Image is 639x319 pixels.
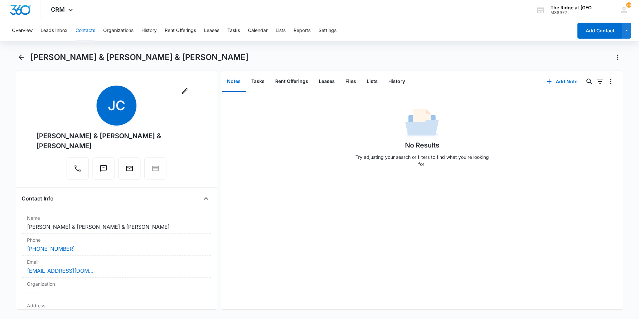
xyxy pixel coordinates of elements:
div: notifications count [626,2,631,8]
button: Reports [294,20,311,41]
button: Add Note [540,74,584,90]
button: Leases [204,20,219,41]
button: Lists [361,71,383,92]
label: Email [27,258,206,265]
button: Text [93,158,114,179]
span: 26 [626,2,631,8]
h1: [PERSON_NAME] & [PERSON_NAME] & [PERSON_NAME] [30,52,249,62]
button: Calendar [248,20,268,41]
button: Actions [612,52,623,63]
span: JC [97,86,136,126]
div: Email[EMAIL_ADDRESS][DOMAIN_NAME] [22,256,211,278]
button: Filters [595,76,605,87]
span: CRM [51,6,65,13]
button: Tasks [227,20,240,41]
button: Overview [12,20,33,41]
button: History [141,20,157,41]
div: Name[PERSON_NAME] & [PERSON_NAME] & [PERSON_NAME] [22,212,211,234]
div: Organization--- [22,278,211,299]
label: Phone [27,236,206,243]
button: Organizations [103,20,133,41]
dd: --- [27,289,206,297]
button: Rent Offerings [165,20,196,41]
button: Lists [276,20,286,41]
dd: [PERSON_NAME] & [PERSON_NAME] & [PERSON_NAME] [27,223,206,231]
button: Back [16,52,26,63]
button: Leads Inbox [41,20,68,41]
a: Email [118,168,140,173]
div: [PERSON_NAME] & [PERSON_NAME] & [PERSON_NAME] [36,131,197,151]
a: [EMAIL_ADDRESS][DOMAIN_NAME] [27,267,94,275]
button: Settings [319,20,336,41]
label: Organization [27,280,206,287]
h4: Contact Info [22,194,54,202]
h1: No Results [405,140,439,150]
label: Address [27,302,206,309]
a: Call [67,168,89,173]
button: Call [67,158,89,179]
button: Rent Offerings [270,71,314,92]
button: History [383,71,410,92]
div: Phone[PHONE_NUMBER] [22,234,211,256]
button: Tasks [246,71,270,92]
button: Notes [222,71,246,92]
p: Try adjusting your search or filters to find what you’re looking for. [352,154,492,167]
a: Text [93,168,114,173]
button: Add Contact [577,23,622,39]
div: account name [550,5,599,10]
button: Files [340,71,361,92]
img: No Data [405,107,439,140]
button: Contacts [76,20,95,41]
button: Overflow Menu [605,76,616,87]
button: Search... [584,76,595,87]
button: Email [118,158,140,179]
label: Name [27,214,206,221]
button: Close [201,193,211,204]
a: [PHONE_NUMBER] [27,245,75,253]
button: Leases [314,71,340,92]
div: account id [550,10,599,15]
